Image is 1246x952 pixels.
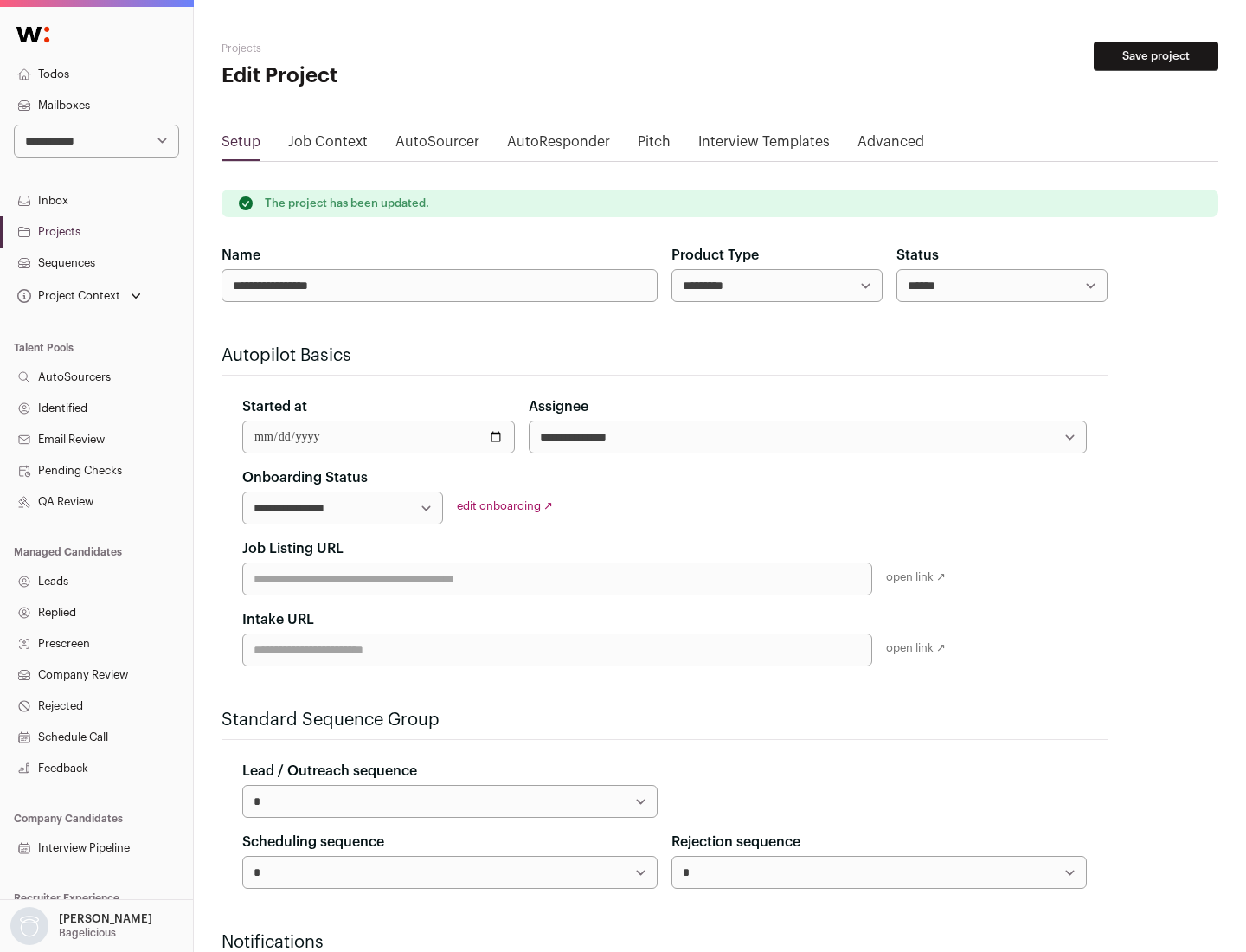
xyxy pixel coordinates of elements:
label: Assignee [529,396,588,417]
button: Save project [1094,42,1218,71]
label: Product Type [671,245,759,266]
a: Advanced [857,132,924,159]
a: edit onboarding ↗ [457,500,553,511]
h2: Standard Sequence Group [222,708,1108,732]
a: Pitch [638,132,671,159]
h1: Edit Project [222,62,554,90]
label: Scheduling sequence [242,832,384,852]
label: Name [222,245,260,266]
label: Rejection sequence [671,832,800,852]
p: [PERSON_NAME] [59,912,152,926]
a: Interview Templates [698,132,830,159]
label: Started at [242,396,307,417]
label: Onboarding Status [242,467,368,488]
h2: Projects [222,42,554,55]
img: Wellfound [7,17,59,52]
button: Open dropdown [7,907,156,945]
p: Bagelicious [59,926,116,940]
label: Status [896,245,939,266]
h2: Autopilot Basics [222,344,1108,368]
a: Setup [222,132,260,159]
img: nopic.png [10,907,48,945]
label: Lead / Outreach sequence [242,761,417,782]
a: AutoSourcer [395,132,479,159]
a: AutoResponder [507,132,610,159]
a: Job Context [288,132,368,159]
button: Open dropdown [14,284,145,308]
div: Project Context [14,289,120,303]
label: Job Listing URL [242,538,344,559]
label: Intake URL [242,609,314,630]
p: The project has been updated. [265,196,429,210]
